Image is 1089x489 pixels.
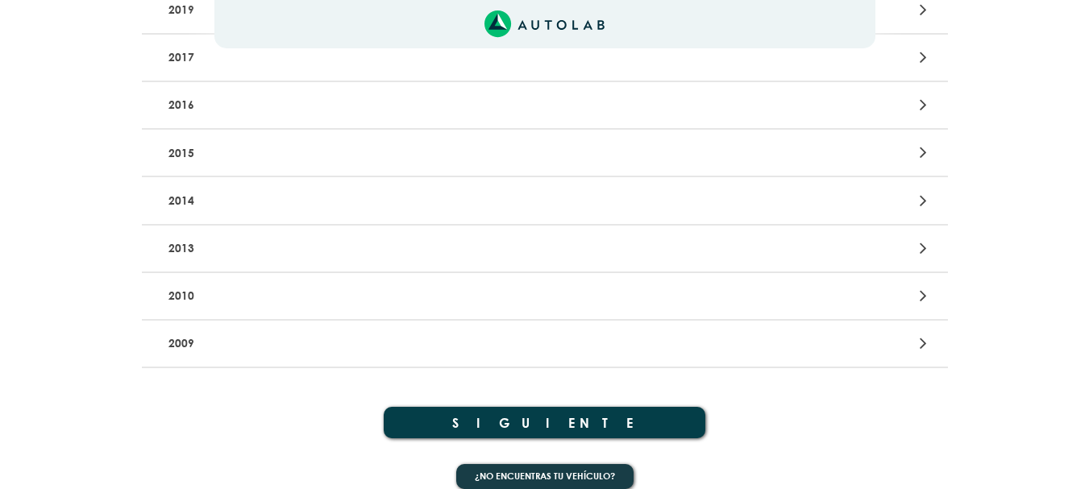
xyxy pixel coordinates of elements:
button: SIGUIENTE [384,407,706,438]
p: 2017 [162,43,664,73]
p: 2010 [162,281,664,311]
p: 2009 [162,329,664,358]
a: Link al sitio de autolab [484,15,605,31]
p: 2015 [162,138,664,168]
p: 2014 [162,185,664,215]
button: ¿No encuentras tu vehículo? [456,464,634,489]
p: 2013 [162,234,664,263]
p: 2016 [162,90,664,120]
